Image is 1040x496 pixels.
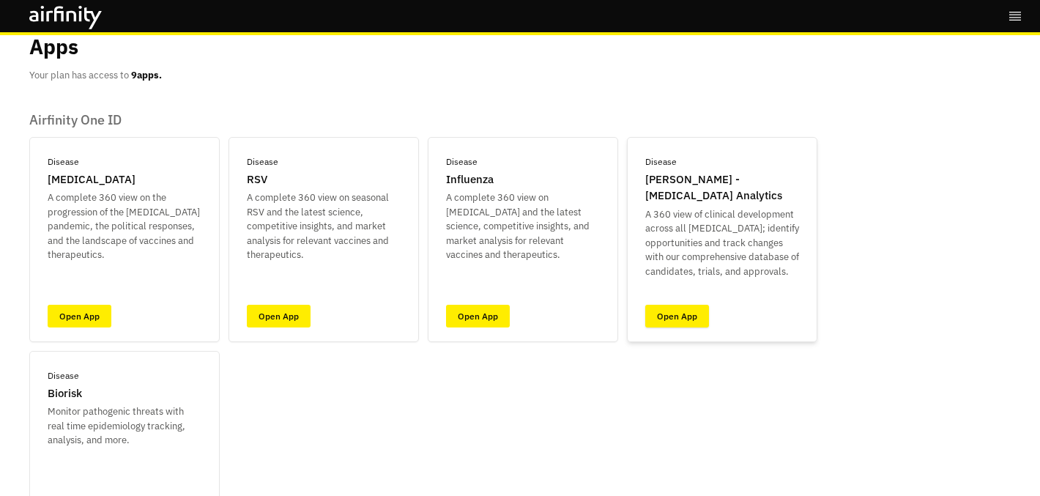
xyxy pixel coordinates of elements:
[645,155,677,169] p: Disease
[446,155,478,169] p: Disease
[48,385,82,402] p: Biorisk
[48,155,79,169] p: Disease
[446,171,494,188] p: Influenza
[48,369,79,382] p: Disease
[29,112,1011,128] p: Airfinity One ID
[446,190,600,262] p: A complete 360 view on [MEDICAL_DATA] and the latest science, competitive insights, and market an...
[48,404,201,448] p: Monitor pathogenic threats with real time epidemiology tracking, analysis, and more.
[247,171,267,188] p: RSV
[247,190,401,262] p: A complete 360 view on seasonal RSV and the latest science, competitive insights, and market anal...
[645,207,799,279] p: A 360 view of clinical development across all [MEDICAL_DATA]; identify opportunities and track ch...
[131,69,162,81] b: 9 apps.
[247,305,311,327] a: Open App
[29,32,78,62] p: Apps
[48,305,111,327] a: Open App
[48,190,201,262] p: A complete 360 view on the progression of the [MEDICAL_DATA] pandemic, the political responses, a...
[645,305,709,327] a: Open App
[247,155,278,169] p: Disease
[48,171,135,188] p: [MEDICAL_DATA]
[446,305,510,327] a: Open App
[645,171,799,204] p: [PERSON_NAME] - [MEDICAL_DATA] Analytics
[29,68,162,83] p: Your plan has access to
